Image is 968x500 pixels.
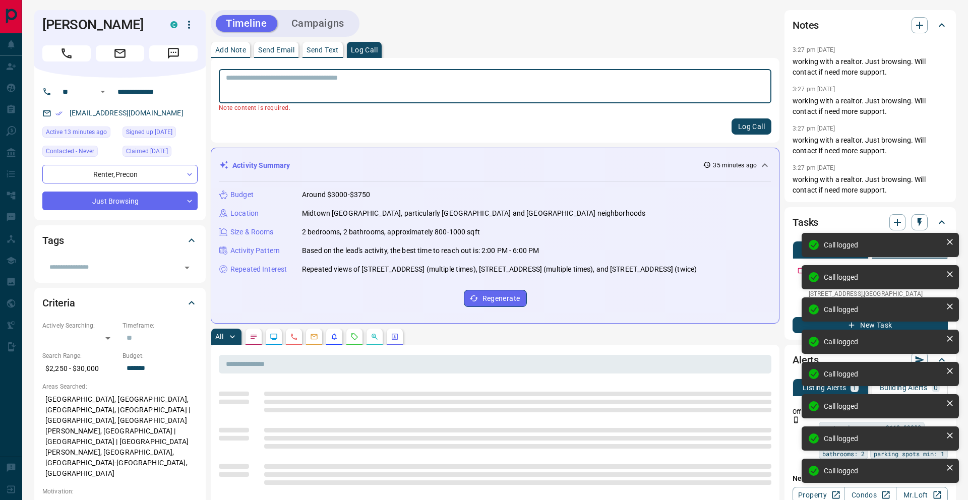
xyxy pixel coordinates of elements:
[302,245,539,256] p: Based on the lead's activity, the best time to reach out is: 2:00 PM - 6:00 PM
[55,110,63,117] svg: Email Verified
[824,402,942,410] div: Call logged
[42,391,198,482] p: [GEOGRAPHIC_DATA], [GEOGRAPHIC_DATA], [GEOGRAPHIC_DATA], [GEOGRAPHIC_DATA] | [GEOGRAPHIC_DATA], [...
[126,127,172,137] span: Signed up [DATE]
[42,165,198,183] div: Renter , Precon
[793,214,818,230] h2: Tasks
[302,264,697,275] p: Repeated views of [STREET_ADDRESS] (multiple times), [STREET_ADDRESS] (multiple times), and [STRE...
[97,86,109,98] button: Open
[42,295,75,311] h2: Criteria
[42,360,117,377] p: $2,250 - $30,000
[270,333,278,341] svg: Lead Browsing Activity
[824,273,942,281] div: Call logged
[302,190,370,200] p: Around $3000-$3750
[230,208,259,219] p: Location
[464,290,527,307] button: Regenerate
[46,146,94,156] span: Contacted - Never
[793,17,819,33] h2: Notes
[793,352,819,368] h2: Alerts
[307,46,339,53] p: Send Text
[824,241,942,249] div: Call logged
[824,370,942,378] div: Call logged
[371,333,379,341] svg: Opportunities
[302,208,645,219] p: Midtown [GEOGRAPHIC_DATA], particularly [GEOGRAPHIC_DATA] and [GEOGRAPHIC_DATA] neighborhoods
[42,45,91,61] span: Call
[232,160,290,171] p: Activity Summary
[215,46,246,53] p: Add Note
[281,15,354,32] button: Campaigns
[149,45,198,61] span: Message
[793,473,948,484] p: New Alert:
[170,21,177,28] div: condos.ca
[732,118,771,135] button: Log Call
[42,228,198,253] div: Tags
[258,46,294,53] p: Send Email
[180,261,194,275] button: Open
[302,227,480,237] p: 2 bedrooms, 2 bathrooms, approximately 800-1000 sqft
[219,156,771,175] div: Activity Summary35 minutes ago
[824,467,942,475] div: Call logged
[123,146,198,160] div: Tue Aug 12 2025
[290,333,298,341] svg: Calls
[793,348,948,372] div: Alerts
[230,227,274,237] p: Size & Rooms
[350,333,358,341] svg: Requests
[793,210,948,234] div: Tasks
[42,17,155,33] h1: [PERSON_NAME]
[793,317,948,333] button: New Task
[230,190,254,200] p: Budget
[793,13,948,37] div: Notes
[42,382,198,391] p: Areas Searched:
[230,264,287,275] p: Repeated Interest
[42,232,64,248] h2: Tags
[123,351,198,360] p: Budget:
[793,164,835,171] p: 3:27 pm [DATE]
[824,434,942,443] div: Call logged
[219,103,771,113] p: Note content is required.
[793,125,835,132] p: 3:27 pm [DATE]
[123,321,198,330] p: Timeframe:
[70,109,184,117] a: [EMAIL_ADDRESS][DOMAIN_NAME]
[330,333,338,341] svg: Listing Alerts
[250,333,258,341] svg: Notes
[215,333,223,340] p: All
[391,333,399,341] svg: Agent Actions
[793,86,835,93] p: 3:27 pm [DATE]
[793,46,835,53] p: 3:27 pm [DATE]
[230,245,280,256] p: Activity Pattern
[793,174,948,196] p: working with a realtor. Just browsing. Will contact if need more support.
[793,407,813,416] p: Off
[42,127,117,141] div: Mon Sep 15 2025
[824,305,942,314] div: Call logged
[216,15,277,32] button: Timeline
[42,351,117,360] p: Search Range:
[42,321,117,330] p: Actively Searching:
[824,338,942,346] div: Call logged
[713,161,757,170] p: 35 minutes ago
[793,96,948,117] p: working with a realtor. Just browsing. Will contact if need more support.
[793,135,948,156] p: working with a realtor. Just browsing. Will contact if need more support.
[351,46,378,53] p: Log Call
[310,333,318,341] svg: Emails
[42,487,198,496] p: Motivation:
[42,291,198,315] div: Criteria
[793,416,800,423] svg: Push Notification Only
[96,45,144,61] span: Email
[123,127,198,141] div: Mon Feb 19 2018
[126,146,168,156] span: Claimed [DATE]
[42,192,198,210] div: Just Browsing
[793,56,948,78] p: working with a realtor. Just browsing. Will contact if need more support.
[46,127,107,137] span: Active 13 minutes ago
